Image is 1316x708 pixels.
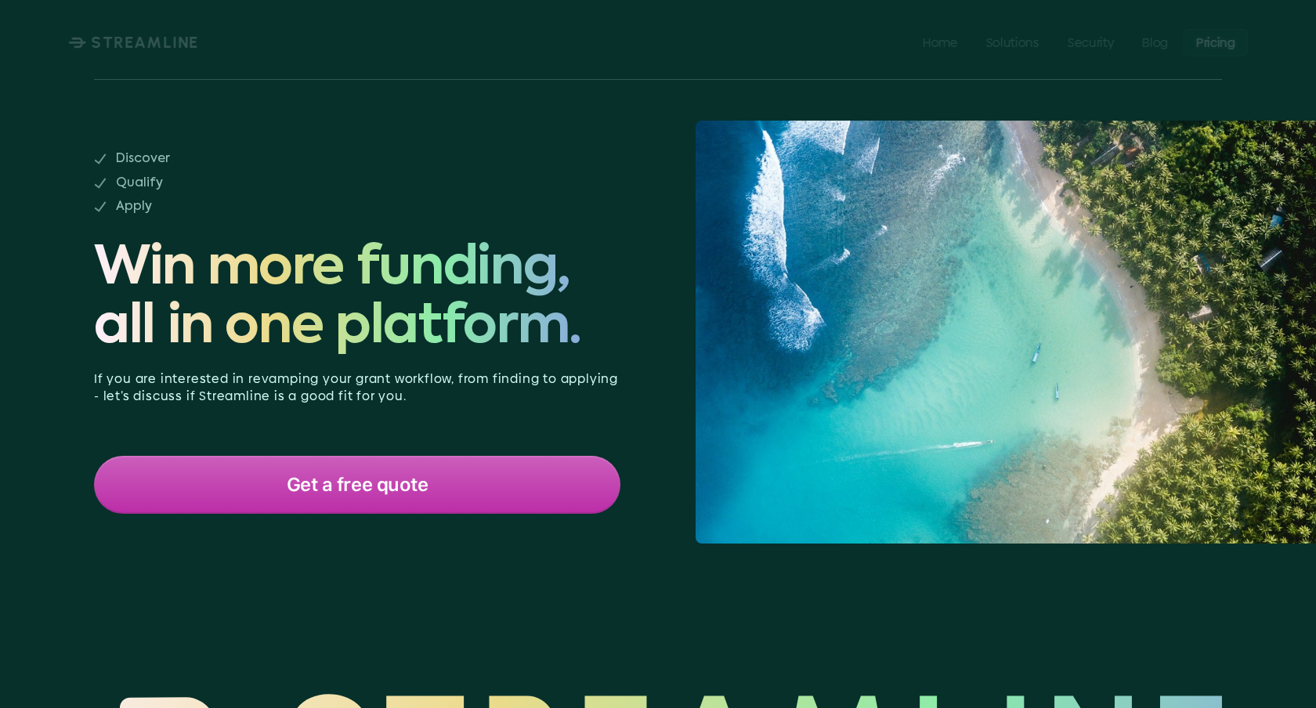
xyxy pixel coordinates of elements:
a: Blog [1130,28,1180,56]
p: Get a free quote [287,475,428,495]
a: STREAMLINE [68,33,199,52]
a: Security [1055,28,1126,56]
p: If you are interested in revamping your grant workflow, from finding to applying - let’s discuss ... [94,370,620,406]
a: Get a free quote [94,456,620,514]
a: Pricing [1184,28,1248,56]
p: Pricing [1196,34,1235,49]
p: Apply [116,198,327,215]
p: Solutions [986,34,1039,49]
p: Qualify [116,175,327,192]
p: Discover [116,150,327,168]
p: Security [1068,34,1114,49]
p: Home [923,34,958,49]
a: Home [910,28,971,56]
p: STREAMLINE [91,33,199,52]
p: Blog [1142,34,1168,49]
span: Win more funding, all in one platform. [94,240,620,358]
